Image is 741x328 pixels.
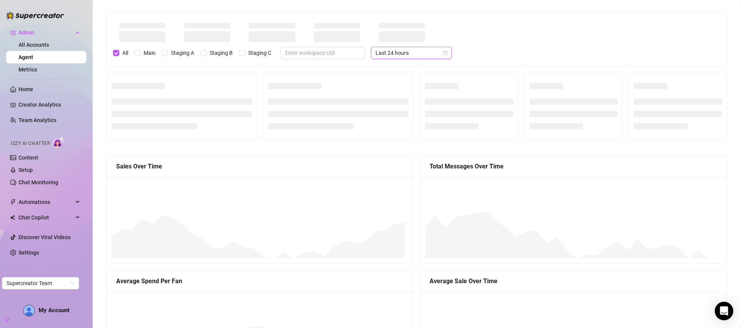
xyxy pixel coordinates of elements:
[19,117,56,123] a: Team Analytics
[116,161,404,171] div: Sales Over Time
[10,29,16,36] span: crown
[206,49,236,57] span: Staging B
[19,196,73,208] span: Automations
[19,179,58,185] a: Chat Monitoring
[11,140,50,147] span: Izzy AI Chatter
[19,211,73,224] span: Chat Copilot
[19,99,80,111] a: Creator Analytics
[19,234,71,240] a: Discover Viral Videos
[119,49,131,57] span: All
[19,155,38,161] a: Content
[715,302,733,320] div: Open Intercom Messenger
[19,86,33,92] a: Home
[443,51,448,55] span: calendar
[19,54,33,60] a: Agent
[24,305,34,316] img: AD_cMMTxCeTpmN1d5MnKJ1j-_uXZCpTKapSSqNGg4PyXtR_tCW7gZXTNmFz2tpVv9LSyNV7ff1CaS4f4q0HLYKULQOwoM5GQR...
[6,12,64,19] img: logo-BBDzfeDw.svg
[10,215,15,220] img: Chat Copilot
[19,42,49,48] a: All Accounts
[245,49,274,57] span: Staging C
[168,49,197,57] span: Staging A
[430,161,717,171] div: Total Messages Over Time
[140,49,159,57] span: Main
[19,66,37,73] a: Metrics
[285,49,354,57] input: Enter workspace UID
[19,250,39,256] a: Settings
[10,199,16,205] span: thunderbolt
[53,137,65,148] img: AI Chatter
[19,167,33,173] a: Setup
[19,26,73,39] span: Admin
[116,276,404,286] div: Average Spend Per Fan
[430,276,717,286] div: Average Sale Over Time
[7,277,74,289] span: Supercreator Team
[4,317,9,323] span: build
[376,47,447,59] span: Last 24 hours
[39,307,69,314] span: My Account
